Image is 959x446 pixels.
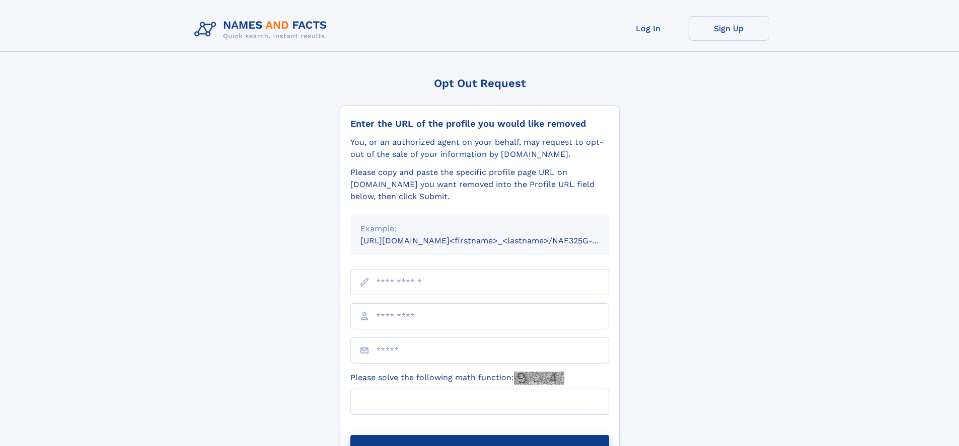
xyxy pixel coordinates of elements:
[350,372,564,385] label: Please solve the following math function:
[350,166,609,203] div: Please copy and paste the specific profile page URL on [DOMAIN_NAME] you want removed into the Pr...
[190,16,335,43] img: Logo Names and Facts
[340,77,620,90] div: Opt Out Request
[360,223,599,235] div: Example:
[608,16,689,41] a: Log In
[360,236,628,245] small: [URL][DOMAIN_NAME]<firstname>_<lastname>/NAF325G-xxxxxxxx
[350,136,609,160] div: You, or an authorized agent on your behalf, may request to opt-out of the sale of your informatio...
[689,16,769,41] a: Sign Up
[350,118,609,129] div: Enter the URL of the profile you would like removed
